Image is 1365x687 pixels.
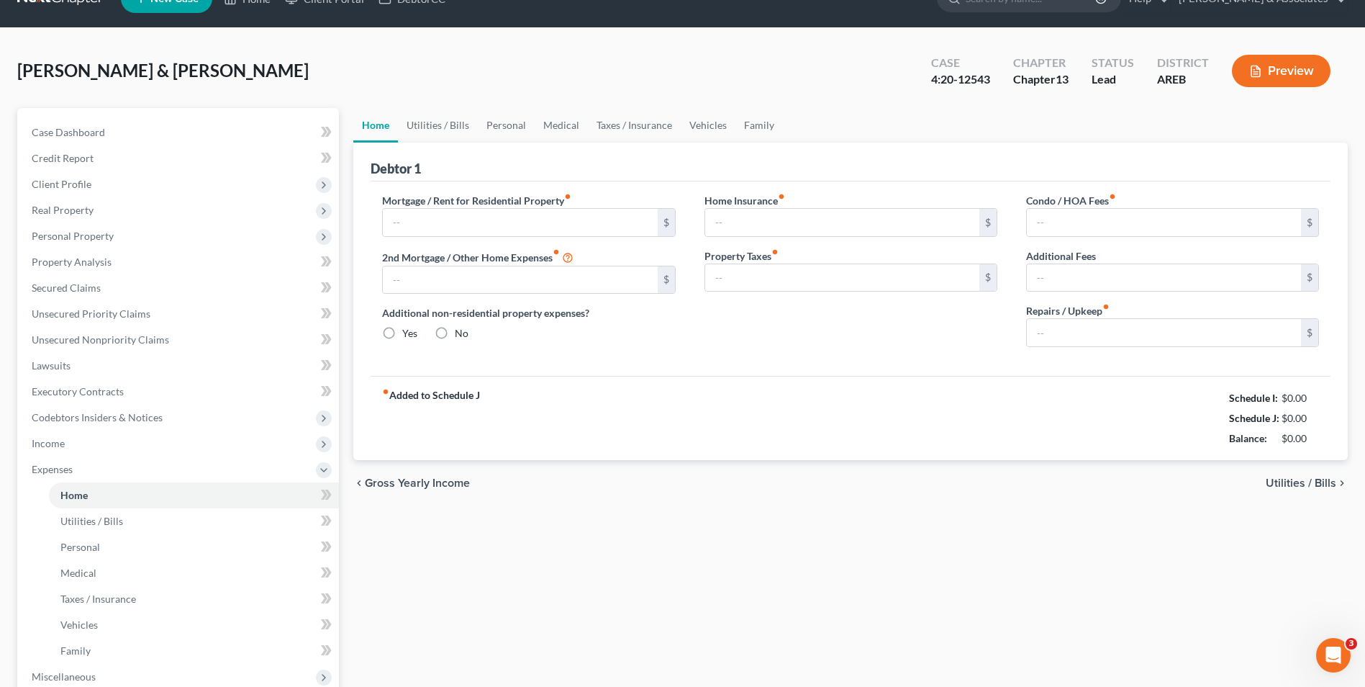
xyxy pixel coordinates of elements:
[478,108,535,143] a: Personal
[60,619,98,631] span: Vehicles
[365,477,470,489] span: Gross Yearly Income
[353,108,398,143] a: Home
[60,645,91,657] span: Family
[1092,71,1134,88] div: Lead
[1026,303,1110,318] label: Repairs / Upkeep
[705,264,979,292] input: --
[49,482,339,508] a: Home
[1157,71,1209,88] div: AREB
[60,541,100,553] span: Personal
[20,249,339,275] a: Property Analysis
[771,248,779,256] i: fiber_manual_record
[1282,391,1320,405] div: $0.00
[681,108,735,143] a: Vehicles
[1092,55,1134,71] div: Status
[979,209,997,236] div: $
[658,209,675,236] div: $
[1027,264,1301,292] input: --
[979,264,997,292] div: $
[371,160,421,177] div: Debtor 1
[49,508,339,534] a: Utilities / Bills
[20,301,339,327] a: Unsecured Priority Claims
[20,275,339,301] a: Secured Claims
[564,193,571,200] i: fiber_manual_record
[382,388,389,395] i: fiber_manual_record
[931,55,990,71] div: Case
[1336,477,1348,489] i: chevron_right
[1026,248,1096,264] label: Additional Fees
[17,60,309,81] span: [PERSON_NAME] & [PERSON_NAME]
[20,120,339,145] a: Case Dashboard
[1316,638,1351,673] iframe: Intercom live chat
[32,333,169,346] span: Unsecured Nonpriority Claims
[1013,71,1069,88] div: Chapter
[1026,193,1116,208] label: Condo / HOA Fees
[382,305,675,320] label: Additional non-residential property expenses?
[1056,72,1069,86] span: 13
[658,266,675,294] div: $
[402,326,417,341] label: Yes
[32,204,94,216] span: Real Property
[705,209,979,236] input: --
[1229,392,1278,404] strong: Schedule I:
[1013,55,1069,71] div: Chapter
[20,327,339,353] a: Unsecured Nonpriority Claims
[1346,638,1357,650] span: 3
[32,437,65,449] span: Income
[398,108,478,143] a: Utilities / Bills
[1102,303,1110,310] i: fiber_manual_record
[382,248,573,266] label: 2nd Mortgage / Other Home Expenses
[1266,477,1348,489] button: Utilities / Bills chevron_right
[20,145,339,171] a: Credit Report
[931,71,990,88] div: 4:20-12543
[49,612,339,638] a: Vehicles
[32,178,91,190] span: Client Profile
[60,593,136,605] span: Taxes / Insurance
[32,152,94,164] span: Credit Report
[383,266,657,294] input: --
[704,193,785,208] label: Home Insurance
[32,126,105,138] span: Case Dashboard
[735,108,783,143] a: Family
[704,248,779,264] label: Property Taxes
[49,534,339,560] a: Personal
[778,193,785,200] i: fiber_manual_record
[553,248,560,256] i: fiber_manual_record
[1282,411,1320,426] div: $0.00
[32,463,73,475] span: Expenses
[60,515,123,527] span: Utilities / Bills
[20,353,339,379] a: Lawsuits
[383,209,657,236] input: --
[49,560,339,586] a: Medical
[32,411,163,423] span: Codebtors Insiders & Notices
[32,670,96,683] span: Miscellaneous
[32,256,112,268] span: Property Analysis
[1027,319,1301,346] input: --
[60,489,88,501] span: Home
[1301,209,1318,236] div: $
[60,567,96,579] span: Medical
[535,108,588,143] a: Medical
[49,638,339,664] a: Family
[382,388,480,449] strong: Added to Schedule J
[1109,193,1116,200] i: fiber_manual_record
[455,326,468,341] label: No
[588,108,681,143] a: Taxes / Insurance
[1229,412,1279,424] strong: Schedule J:
[49,586,339,612] a: Taxes / Insurance
[32,385,124,398] span: Executory Contracts
[32,230,114,242] span: Personal Property
[353,477,470,489] button: chevron_left Gross Yearly Income
[1301,319,1318,346] div: $
[20,379,339,405] a: Executory Contracts
[1282,431,1320,446] div: $0.00
[382,193,571,208] label: Mortgage / Rent for Residential Property
[1232,55,1330,87] button: Preview
[1157,55,1209,71] div: District
[32,307,150,320] span: Unsecured Priority Claims
[32,359,71,372] span: Lawsuits
[1266,477,1336,489] span: Utilities / Bills
[32,282,101,294] span: Secured Claims
[353,477,365,489] i: chevron_left
[1027,209,1301,236] input: --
